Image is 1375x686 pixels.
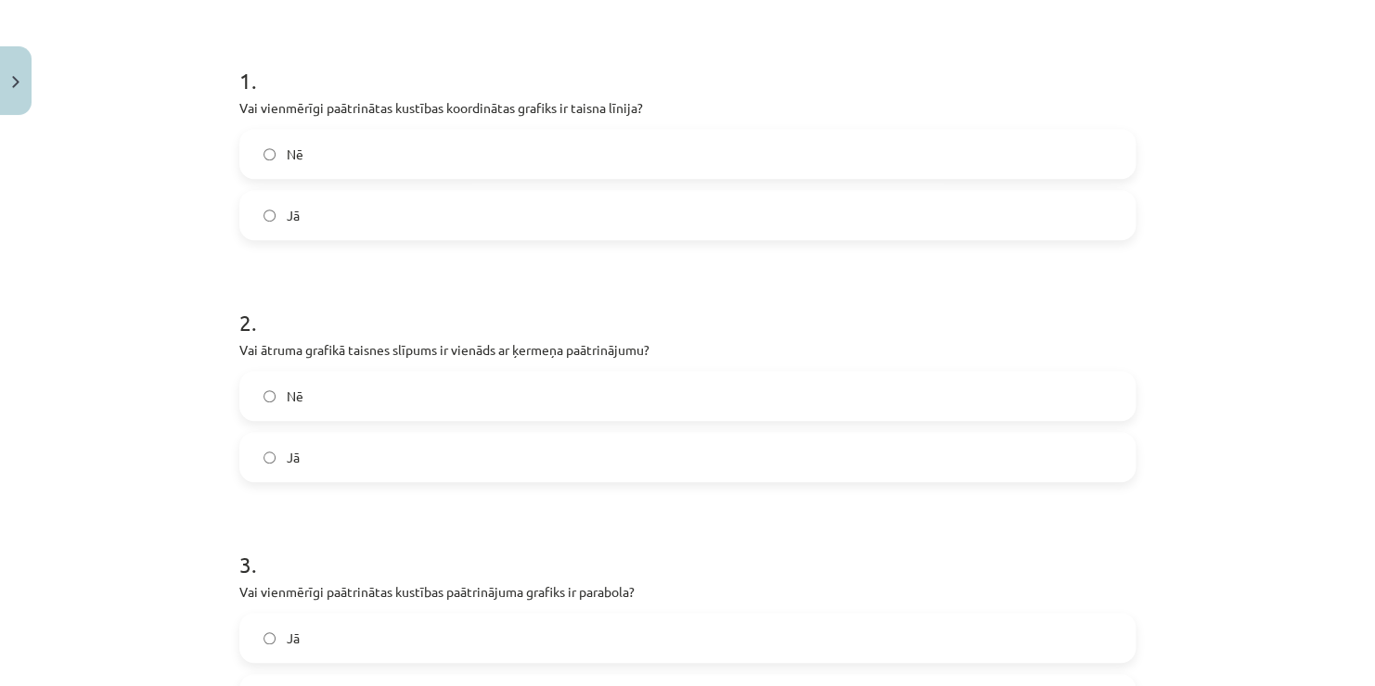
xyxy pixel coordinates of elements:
h1: 2 . [239,277,1136,335]
input: Nē [263,390,276,402]
span: Jā [287,629,300,648]
p: Vai vienmērīgi paātrinātas kustības koordinātas grafiks ir taisna līnija? [239,98,1136,118]
h1: 1 . [239,35,1136,93]
span: Jā [287,448,300,467]
span: Jā [287,206,300,225]
h1: 3 . [239,519,1136,577]
span: Nē [287,145,303,164]
img: icon-close-lesson-0947bae3869378f0d4975bcd49f059093ad1ed9edebbc8119c70593378902aed.svg [12,76,19,88]
span: Nē [287,387,303,406]
p: Vai vienmērīgi paātrinātas kustības paātrinājuma grafiks ir parabola? [239,582,1136,602]
input: Jā [263,632,276,644]
p: Vai ātruma grafikā taisnes slīpums ir vienāds ar ķermeņa paātrinājumu? [239,340,1136,360]
input: Nē [263,148,276,160]
input: Jā [263,210,276,222]
input: Jā [263,451,276,464]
